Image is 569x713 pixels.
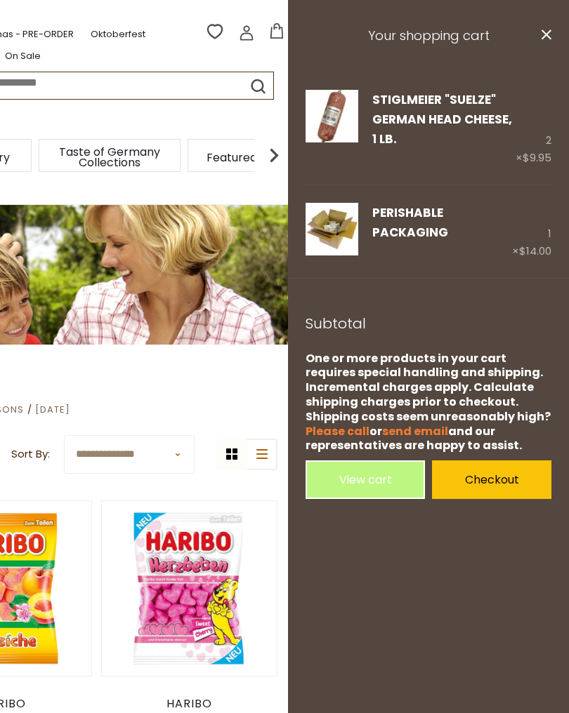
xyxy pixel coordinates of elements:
[207,152,310,163] a: Featured Products
[306,314,366,333] span: Subtotal
[306,203,358,260] a: PERISHABLE Packaging
[306,203,358,255] img: PERISHABLE Packaging
[382,423,448,439] a: send email
[35,403,70,416] a: [DATE]
[432,460,551,499] a: Checkout
[5,48,41,64] a: On Sale
[306,90,358,142] img: Stiglmeier "Suelze" German Head Cheese, 1 lb.
[91,27,145,42] a: Oktoberfest
[519,244,551,258] span: $14.00
[306,352,551,454] div: One or more products in your cart requires special handling and shipping. Incremental charges app...
[53,147,166,168] a: Taste of Germany Collections
[260,141,288,169] img: next arrow
[512,203,551,260] div: 1 ×
[523,150,551,165] span: $9.95
[372,204,448,241] a: PERISHABLE Packaging
[102,501,277,676] img: Haribo "Herzbeben" Candy, 160g - Made in Germany
[516,90,551,168] div: 2 ×
[306,460,425,499] a: View cart
[101,697,277,711] div: Haribo
[306,423,369,439] a: Please call
[11,446,50,463] label: Sort By:
[306,90,358,168] a: Stiglmeier "Suelze" German Head Cheese, 1 lb.
[372,91,512,148] a: Stiglmeier "Suelze" German Head Cheese, 1 lb.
